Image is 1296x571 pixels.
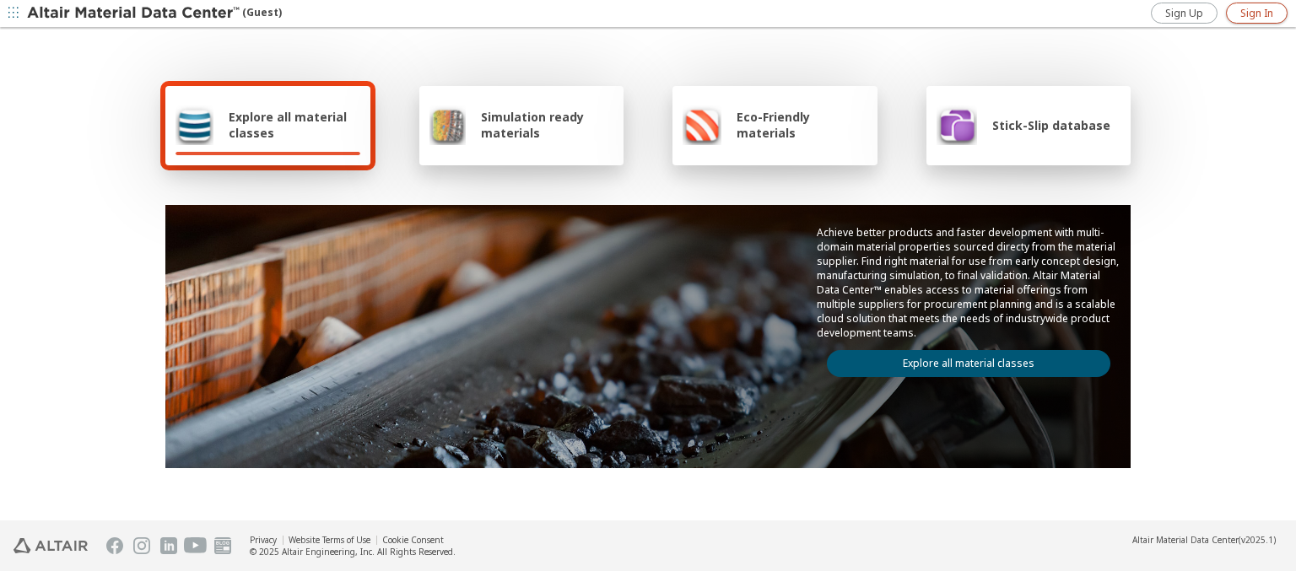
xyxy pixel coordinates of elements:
span: Sign Up [1165,7,1203,20]
div: (Guest) [27,5,282,22]
img: Altair Material Data Center [27,5,242,22]
a: Sign In [1226,3,1288,24]
p: Achieve better products and faster development with multi-domain material properties sourced dire... [817,225,1120,340]
span: Altair Material Data Center [1132,534,1239,546]
span: Stick-Slip database [992,117,1110,133]
div: © 2025 Altair Engineering, Inc. All Rights Reserved. [250,546,456,558]
img: Altair Engineering [13,538,88,553]
a: Sign Up [1151,3,1218,24]
span: Simulation ready materials [481,109,613,141]
div: (v2025.1) [1132,534,1276,546]
span: Eco-Friendly materials [737,109,867,141]
span: Sign In [1240,7,1273,20]
a: Cookie Consent [382,534,444,546]
img: Explore all material classes [175,105,213,145]
a: Privacy [250,534,277,546]
span: Explore all material classes [229,109,360,141]
a: Website Terms of Use [289,534,370,546]
img: Stick-Slip database [937,105,977,145]
a: Explore all material classes [827,350,1110,377]
img: Simulation ready materials [429,105,466,145]
img: Eco-Friendly materials [683,105,721,145]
